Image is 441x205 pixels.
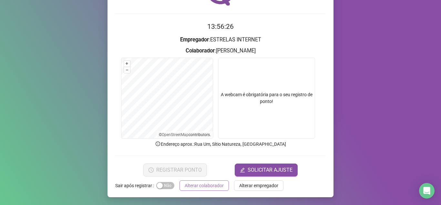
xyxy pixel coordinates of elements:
button: Alterar colaborador [179,180,229,191]
div: A webcam é obrigatória para o seu registro de ponto! [218,58,315,139]
li: © contributors. [159,132,211,137]
h3: : [PERSON_NAME] [115,47,326,55]
button: editSOLICITAR AJUSTE [235,164,298,177]
label: Sair após registrar [115,180,156,191]
button: + [124,61,130,67]
span: info-circle [155,141,161,147]
span: Alterar colaborador [185,182,224,189]
button: REGISTRAR PONTO [143,164,207,177]
button: Alterar empregador [234,180,283,191]
button: – [124,67,130,73]
span: edit [240,167,245,173]
span: SOLICITAR AJUSTE [248,166,292,174]
div: Open Intercom Messenger [419,183,435,199]
p: Endereço aprox. : Rua Um, Sítio Natureza, [GEOGRAPHIC_DATA] [115,141,326,148]
strong: Colaborador [186,48,215,54]
a: OpenStreetMap [162,132,189,137]
strong: Empregador [180,37,209,43]
h3: : ESTRELAS INTERNET [115,36,326,44]
span: Alterar empregador [239,182,278,189]
time: 13:56:26 [207,23,234,30]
